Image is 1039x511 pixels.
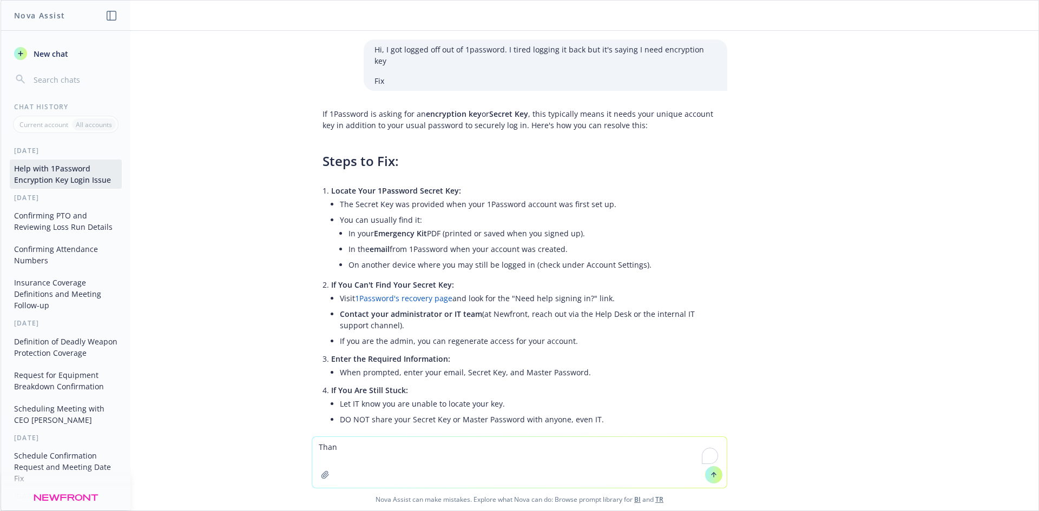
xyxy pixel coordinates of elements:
[340,306,716,333] li: (at Newfront, reach out via the Help Desk or the internal IT support channel).
[10,333,122,362] button: Definition of Deadly Weapon Protection Coverage
[340,212,716,275] li: You can usually find it:
[31,72,117,87] input: Search chats
[1,492,130,501] div: [DATE]
[76,120,112,129] p: All accounts
[14,10,65,21] h1: Nova Assist
[10,274,122,314] button: Insurance Coverage Definitions and Meeting Follow-up
[10,400,122,429] button: Scheduling Meeting with CEO [PERSON_NAME]
[10,160,122,189] button: Help with 1Password Encryption Key Login Issue
[340,196,716,212] li: The Secret Key was provided when your 1Password account was first set up.
[340,396,716,412] li: Let IT know you are unable to locate your key.
[374,75,716,87] p: Fix
[5,488,1034,510] span: Nova Assist can make mistakes. Explore what Nova can do: Browse prompt library for and
[323,152,716,170] h2: Steps to Fix:
[323,108,716,131] p: If 1Password is asking for an or , this typically means it needs your unique account key in addit...
[331,280,454,290] span: If You Can't Find Your Secret Key:
[634,495,641,504] a: BI
[10,207,122,236] button: Confirming PTO and Reviewing Loss Run Details
[374,44,716,67] p: Hi, I got logged off out of 1password. I tired logging it back but it's saying I need encryption key
[340,364,716,380] li: When prompted, enter your email, Secret Key, and Master Password.
[331,354,450,364] span: Enter the Required Information:
[10,240,122,269] button: Confirming Attendance Numbers
[10,447,122,487] button: Schedule Confirmation Request and Meeting Date Fix
[19,120,68,129] p: Current account
[312,437,727,488] textarea: To enrich screen reader interactions, please activate Accessibility in Grammarly extension settings
[1,318,130,328] div: [DATE]
[340,290,716,306] li: Visit and look for the "Need help signing in?" link.
[10,44,122,63] button: New chat
[340,333,716,349] li: If you are the admin, you can regenerate access for your account.
[331,385,408,395] span: If You Are Still Stuck:
[1,146,130,155] div: [DATE]
[31,48,68,59] span: New chat
[355,293,452,303] a: 1Password's recovery page
[489,109,528,119] span: Secret Key
[348,257,716,273] li: On another device where you may still be logged in (check under Account Settings).
[340,309,482,319] span: Contact your administrator or IT team
[10,366,122,395] button: Request for Equipment Breakdown Confirmation
[348,241,716,257] li: In the from 1Password when your account was created.
[374,228,427,238] span: Emergency Kit
[370,244,390,254] span: email
[1,193,130,202] div: [DATE]
[1,433,130,442] div: [DATE]
[348,225,716,241] li: In your PDF (printed or saved when you signed up).
[655,495,663,504] a: TR
[426,109,482,119] span: encryption key
[331,185,461,196] span: Locate Your 1Password Secret Key:
[1,102,130,111] div: Chat History
[340,412,716,427] li: DO NOT share your Secret Key or Master Password with anyone, even IT.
